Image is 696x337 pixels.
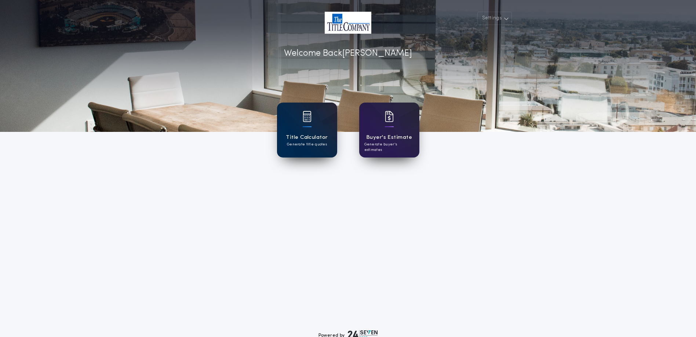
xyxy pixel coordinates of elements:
img: account-logo [325,12,371,34]
img: card icon [385,111,394,122]
img: card icon [303,111,311,122]
a: card iconBuyer's EstimateGenerate buyer's estimates [359,103,419,158]
h1: Title Calculator [286,133,328,142]
p: Generate buyer's estimates [364,142,414,153]
p: Welcome Back [PERSON_NAME] [284,47,412,60]
h1: Buyer's Estimate [366,133,412,142]
a: card iconTitle CalculatorGenerate title quotes [277,103,337,158]
button: Settings [477,12,512,25]
p: Generate title quotes [287,142,327,147]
